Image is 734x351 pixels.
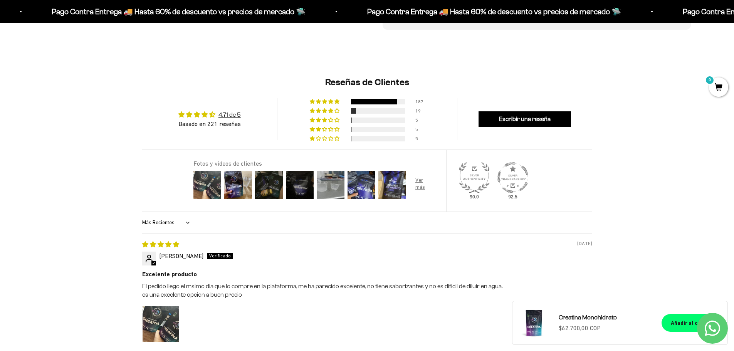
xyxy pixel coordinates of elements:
[142,270,592,279] b: Excelente producto
[459,162,490,195] div: Silver Authentic Shop. At least 90% of published reviews are verified reviews
[415,118,425,123] div: 5
[315,170,346,200] img: User picture
[459,162,490,193] a: Judge.me Silver Authentic Shop medal 90.0
[415,99,425,104] div: 187
[193,159,437,168] div: Fotos y videos de clientes
[159,252,203,259] span: [PERSON_NAME]
[497,162,528,195] div: Silver Transparent Shop. Published at least 90% of verified reviews received in total
[310,118,341,123] div: 2% (5) reviews with 3 star rating
[468,194,480,200] div: 90.0
[671,319,712,327] div: Añadir al carrito
[310,99,341,104] div: 85% (187) reviews with 5 star rating
[178,119,241,128] div: Basado en 221 reseñas
[126,133,159,146] span: Enviar
[377,170,408,200] img: User picture
[497,162,528,193] a: Judge.me Silver Transparent Shop medal 92.5
[310,127,341,132] div: 2% (5) reviews with 2 star rating
[9,85,160,98] div: Certificaciones de calidad
[9,12,160,47] p: Para decidirte a comprar este suplemento, ¿qué información específica sobre su pureza, origen o c...
[142,282,592,299] p: El pedido llego el msimo dia que lo compre en la plataforma, me ha parecido excelente, no tiene s...
[192,170,223,200] img: User picture
[143,306,179,342] img: User picture
[408,170,438,200] img: User picture
[577,240,592,247] span: [DATE]
[709,84,728,92] a: 0
[284,170,315,200] img: User picture
[142,76,592,89] h2: Reseñas de Clientes
[559,312,652,322] a: Creatina Monohidrato
[310,108,341,114] div: 9% (19) reviews with 4 star rating
[9,100,160,114] div: Comparativa con otros productos similares
[415,136,425,141] div: 5
[364,5,618,18] p: Pago Contra Entrega 🚚 Hasta 60% de descuento vs precios de mercado 🛸
[519,307,549,338] img: Creatina Monohidrato
[705,76,714,85] mark: 0
[142,306,179,343] a: Link to user picture 1
[662,314,721,332] button: Añadir al carrito
[310,136,341,141] div: 2% (5) reviews with 1 star rating
[346,170,377,200] img: User picture
[415,127,425,132] div: 5
[223,170,254,200] img: User picture
[459,162,490,193] img: Judge.me Silver Authentic Shop medal
[254,170,284,200] img: User picture
[559,323,601,333] sale-price: $62.700,00 COP
[479,111,571,127] a: Escribir una reseña
[142,241,179,248] span: 5 star review
[25,116,159,129] input: Otra (por favor especifica)
[9,54,160,67] div: Detalles sobre ingredientes "limpios"
[415,108,425,114] div: 19
[49,5,303,18] p: Pago Contra Entrega 🚚 Hasta 60% de descuento vs precios de mercado 🛸
[142,215,192,230] select: Sort dropdown
[507,194,519,200] div: 92.5
[178,110,241,119] div: Average rating is 4.71 stars
[9,69,160,83] div: País de origen de ingredientes
[218,111,241,118] a: 4.71 de 5
[497,162,528,193] img: Judge.me Silver Transparent Shop medal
